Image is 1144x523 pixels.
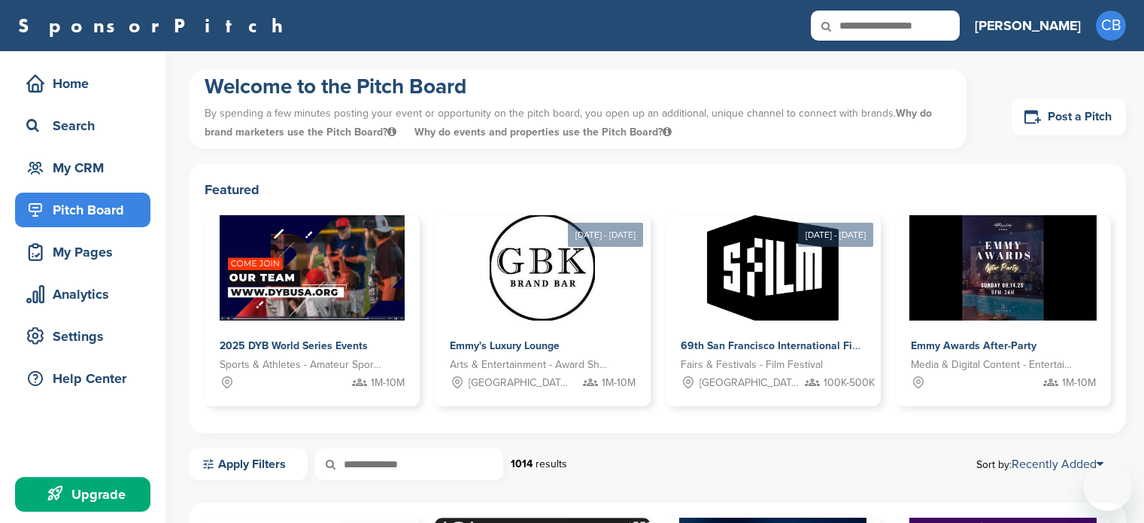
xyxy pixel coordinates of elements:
span: results [536,458,567,470]
a: Post a Pitch [1012,99,1126,135]
span: Fairs & Festivals - Film Festival [681,357,823,373]
h1: Welcome to the Pitch Board [205,73,951,100]
iframe: Button to launch messaging window [1084,463,1132,511]
img: Sponsorpitch & [490,215,595,321]
span: 100K-500K [824,375,875,391]
a: [DATE] - [DATE] Sponsorpitch & Emmy's Luxury Lounge Arts & Entertainment - Award Show [GEOGRAPHIC... [435,191,650,406]
a: Help Center [15,361,150,396]
div: My CRM [23,154,150,181]
a: Upgrade [15,477,150,512]
img: Sponsorpitch & [707,215,839,321]
span: CB [1096,11,1126,41]
div: [DATE] - [DATE] [568,223,643,247]
a: Analytics [15,277,150,312]
span: Emmy's Luxury Lounge [450,339,560,352]
span: 2025 DYB World Series Events [220,339,368,352]
span: 69th San Francisco International Film Festival [681,339,906,352]
a: Sponsorpitch & Emmy Awards After-Party Media & Digital Content - Entertainment 1M-10M [896,215,1111,406]
strong: 1014 [511,458,533,470]
a: [DATE] - [DATE] Sponsorpitch & 69th San Francisco International Film Festival Fairs & Festivals -... [666,191,881,406]
img: Sponsorpitch & [220,215,405,321]
a: Apply Filters [190,449,308,480]
div: Search [23,112,150,139]
p: By spending a few minutes posting your event or opportunity on the pitch board, you open up an ad... [205,100,951,145]
a: SponsorPitch [18,16,293,35]
div: Help Center [23,365,150,392]
div: Pitch Board [23,196,150,223]
span: [GEOGRAPHIC_DATA], [GEOGRAPHIC_DATA] [469,375,570,391]
a: Sponsorpitch & 2025 DYB World Series Events Sports & Athletes - Amateur Sports Leagues 1M-10M [205,215,420,406]
div: My Pages [23,239,150,266]
h2: Featured [205,179,1111,200]
a: Pitch Board [15,193,150,227]
img: Sponsorpitch & [909,215,1097,321]
a: Recently Added [1012,457,1103,472]
a: Home [15,66,150,101]
a: My CRM [15,151,150,185]
h3: [PERSON_NAME] [975,15,1081,36]
span: Emmy Awards After-Party [911,339,1036,352]
div: [DATE] - [DATE] [798,223,873,247]
span: [GEOGRAPHIC_DATA], [GEOGRAPHIC_DATA] [699,375,801,391]
span: 1M-10M [371,375,405,391]
div: Settings [23,323,150,350]
span: Media & Digital Content - Entertainment [911,357,1073,373]
span: Arts & Entertainment - Award Show [450,357,612,373]
span: Sports & Athletes - Amateur Sports Leagues [220,357,382,373]
span: 1M-10M [602,375,636,391]
span: Why do events and properties use the Pitch Board? [414,126,672,138]
a: My Pages [15,235,150,269]
a: [PERSON_NAME] [975,9,1081,42]
div: Analytics [23,281,150,308]
div: Home [23,70,150,97]
span: 1M-10M [1062,375,1096,391]
span: Sort by: [976,458,1103,470]
div: Upgrade [23,481,150,508]
a: Settings [15,319,150,354]
a: Search [15,108,150,143]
